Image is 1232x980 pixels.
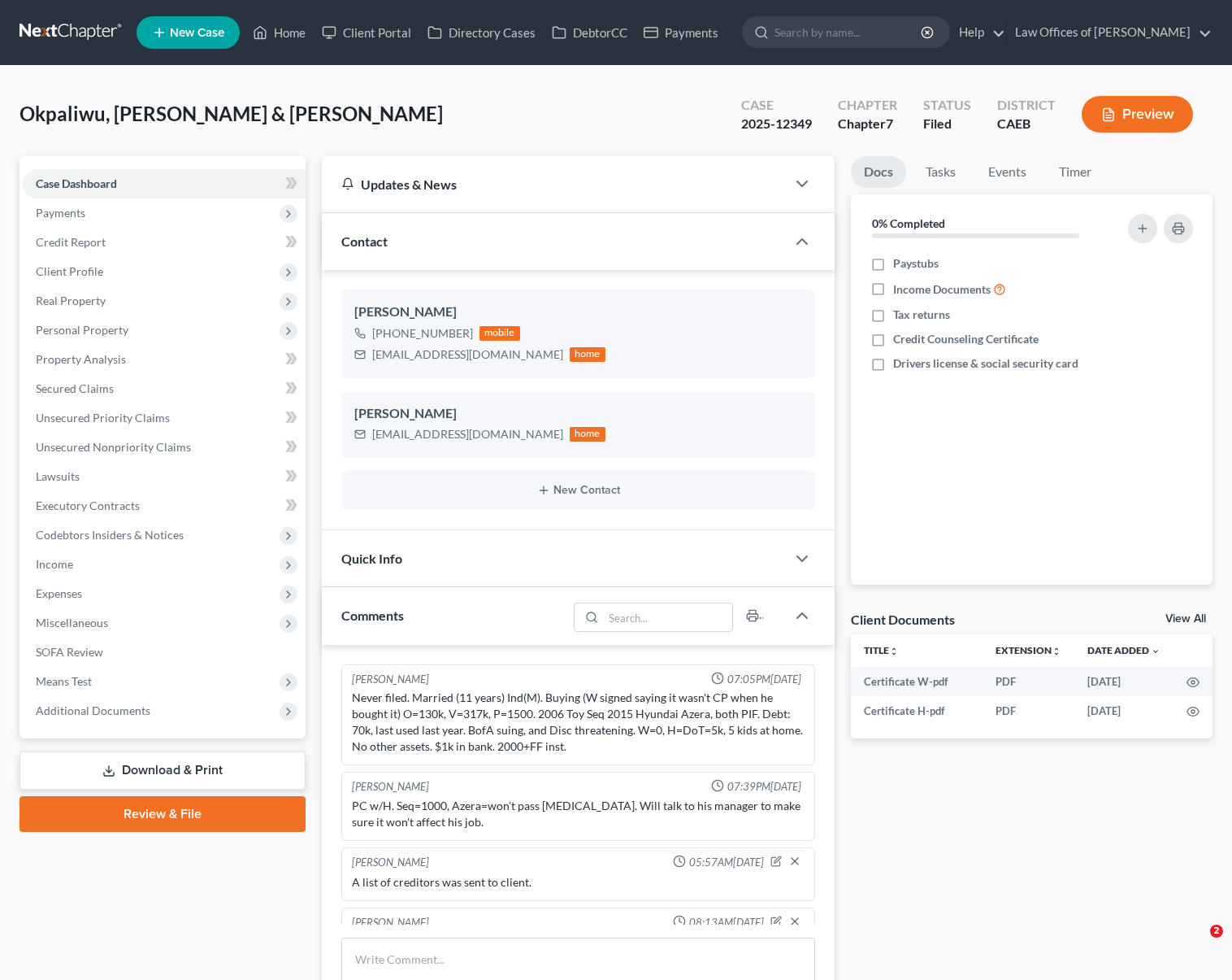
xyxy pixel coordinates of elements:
div: District [997,96,1056,115]
div: [PERSON_NAME] [352,855,429,871]
span: 05:57AM[DATE] [689,855,764,870]
td: Certificate H-pdf [851,696,983,725]
a: Extensionunfold_more [996,644,1061,656]
a: Unsecured Priority Claims [23,403,306,433]
a: Date Added expand_more [1087,644,1160,656]
span: Case Dashboard [36,176,117,190]
a: SOFA Review [23,638,306,667]
td: PDF [983,667,1074,696]
span: Credit Report [36,235,106,249]
i: expand_more [1151,647,1160,656]
a: Review & File [20,796,306,832]
div: Case [741,96,812,115]
span: Comments [341,608,404,623]
span: Unsecured Priority Claims [36,411,170,425]
div: [EMAIL_ADDRESS][DOMAIN_NAME] [372,346,563,363]
span: Income Documents [893,281,991,298]
div: Status [923,96,971,115]
a: Secured Claims [23,374,306,403]
i: unfold_more [1052,647,1061,656]
div: CAEB [997,115,1056,133]
div: [PERSON_NAME] [354,303,802,322]
a: Titleunfold_more [864,644,899,656]
span: SOFA Review [36,645,103,659]
span: Client Profile [36,264,103,278]
div: PC w/H. Seq=1000, Azera=won't pass [MEDICAL_DATA]. Will talk to his manager to make sure it won't... [352,798,805,830]
a: Directory Cases [419,18,544,47]
span: 07:39PM[DATE] [727,779,801,795]
input: Search... [604,603,733,631]
div: home [570,427,605,442]
span: New Case [170,27,224,39]
span: Okpaliwu, [PERSON_NAME] & [PERSON_NAME] [20,102,443,125]
div: [PERSON_NAME] [352,779,429,795]
div: Filed [923,115,971,133]
span: Contact [341,233,388,249]
span: Income [36,557,73,571]
div: Updates & News [341,176,766,193]
td: [DATE] [1074,667,1173,696]
td: [DATE] [1074,696,1173,725]
a: Client Portal [314,18,419,47]
span: Lawsuits [36,469,80,483]
span: Executory Contracts [36,499,140,512]
strong: 0% Completed [872,216,945,230]
span: Credit Counseling Certificate [893,331,1039,347]
span: Miscellaneous [36,616,108,629]
div: [EMAIL_ADDRESS][DOMAIN_NAME] [372,426,563,442]
span: Drivers license & social security card [893,355,1078,372]
input: Search by name... [774,17,923,47]
a: Payments [636,18,727,47]
span: Real Property [36,294,106,307]
span: Tax returns [893,307,950,323]
a: DebtorCC [544,18,636,47]
span: Paystubs [893,255,939,272]
span: Means Test [36,674,92,688]
div: Client Documents [851,611,955,628]
div: 2025-12349 [741,115,812,133]
span: Expenses [36,586,82,600]
div: Chapter [838,115,897,133]
i: unfold_more [889,647,899,656]
a: Home [245,18,314,47]
td: PDF [983,696,1074,725]
button: Preview [1082,96,1193,133]
a: Events [975,156,1039,188]
span: 07:05PM[DATE] [727,672,801,687]
td: Certificate W-pdf [851,667,983,696]
span: 7 [886,115,893,131]
div: Chapter [838,96,897,115]
a: Property Analysis [23,345,306,374]
a: Timer [1046,156,1104,188]
iframe: Intercom live chat [1177,925,1216,964]
span: Property Analysis [36,352,126,366]
div: home [570,347,605,362]
div: Never filed. Married (11 years) Ind(M). Buying (W signed saying it wasn't CP when he bought it) O... [352,690,805,755]
span: Secured Claims [36,381,114,395]
span: Codebtors Insiders & Notices [36,528,184,542]
a: Law Offices of [PERSON_NAME] [1007,18,1212,47]
div: [PERSON_NAME] [352,915,429,931]
div: [PERSON_NAME] [352,672,429,687]
a: Case Dashboard [23,169,306,198]
a: View All [1165,613,1206,625]
span: Payments [36,206,85,220]
div: A list of creditors was sent to client. [352,874,805,891]
span: Additional Documents [36,703,150,717]
span: 2 [1210,925,1223,938]
span: Quick Info [341,551,402,566]
a: Credit Report [23,228,306,257]
span: Unsecured Nonpriority Claims [36,440,191,454]
button: New Contact [354,484,802,497]
a: Download & Print [20,751,306,790]
a: Lawsuits [23,462,306,491]
a: Tasks [913,156,969,188]
a: Help [951,18,1005,47]
div: [PERSON_NAME] [354,404,802,424]
span: Personal Property [36,323,128,337]
div: [PHONE_NUMBER] [372,325,473,342]
div: mobile [479,326,520,341]
span: 08:13AM[DATE] [689,915,764,930]
a: Executory Contracts [23,491,306,520]
a: Unsecured Nonpriority Claims [23,433,306,462]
